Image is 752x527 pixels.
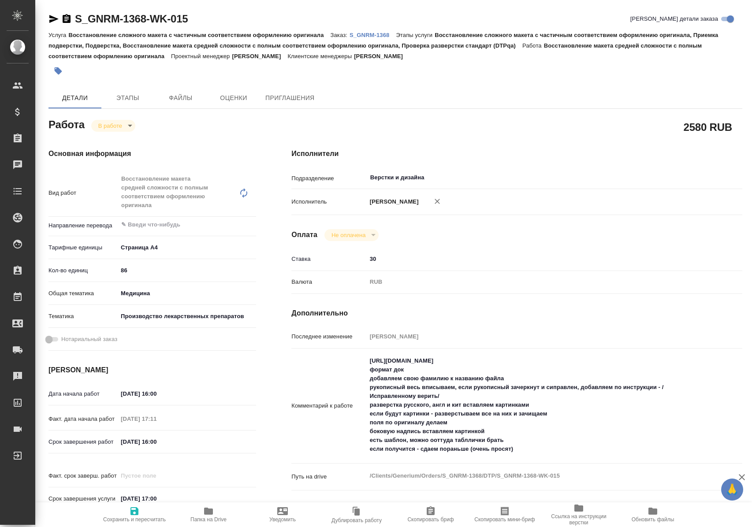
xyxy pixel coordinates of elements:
span: Нотариальный заказ [61,335,117,344]
input: ✎ Введи что-нибудь [118,387,195,400]
button: Уведомить [246,502,320,527]
p: Работа [522,42,544,49]
p: Восстановление сложного макета с частичным соответствием оформлению оригинала [68,32,330,38]
textarea: [URL][DOMAIN_NAME] формат док добавляем свою фамилию к названию файла рукописный весь вписываем, ... [367,353,705,456]
input: ✎ Введи что-нибудь [118,264,256,277]
input: ✎ Введи что-нибудь [120,219,224,230]
p: Тематика [48,312,118,321]
input: Пустое поле [118,412,195,425]
span: Скопировать мини-бриф [474,516,535,523]
span: Папка на Drive [190,516,227,523]
input: ✎ Введи что-нибудь [118,435,195,448]
button: Папка на Drive [171,502,246,527]
span: Приглашения [265,93,315,104]
button: Скопировать мини-бриф [468,502,542,527]
button: Ссылка на инструкции верстки [542,502,616,527]
button: Скопировать бриф [394,502,468,527]
p: [PERSON_NAME] [232,53,287,59]
div: Страница А4 [118,240,256,255]
p: Клиентские менеджеры [287,53,354,59]
div: RUB [367,275,705,289]
p: Последнее изменение [291,332,366,341]
h4: Исполнители [291,148,742,159]
textarea: /Clients/Generium/Orders/S_GNRM-1368/DTP/S_GNRM-1368-WK-015 [367,468,705,483]
p: [PERSON_NAME] [367,197,419,206]
button: Open [251,224,253,226]
p: Валюта [291,278,366,286]
p: Ставка [291,255,366,263]
h4: Оплата [291,230,317,240]
p: Тарифные единицы [48,243,118,252]
p: Этапы услуги [396,32,435,38]
p: Исполнитель [291,197,366,206]
span: Дублировать работу [331,517,382,523]
button: 🙏 [721,479,743,501]
p: Факт. срок заверш. работ [48,471,118,480]
input: Пустое поле [367,330,705,343]
a: S_GNRM-1368-WK-015 [75,13,188,25]
h4: [PERSON_NAME] [48,365,256,375]
p: Срок завершения услуги [48,494,118,503]
span: 🙏 [725,480,740,499]
button: Сохранить и пересчитать [97,502,171,527]
span: Оценки [212,93,255,104]
span: Сохранить и пересчитать [103,516,166,523]
p: Путь на drive [291,472,366,481]
p: Подразделение [291,174,366,183]
input: ✎ Введи что-нибудь [367,252,705,265]
div: В работе [324,229,379,241]
p: Общая тематика [48,289,118,298]
h2: 2580 RUB [684,119,732,134]
h2: Работа [48,116,85,132]
p: Факт. дата начала работ [48,415,118,423]
button: Open [700,177,702,178]
button: Скопировать ссылку [61,14,72,24]
button: В работе [96,122,125,130]
p: Заказ: [331,32,350,38]
h4: Дополнительно [291,308,742,319]
span: Файлы [160,93,202,104]
p: Дата начала работ [48,390,118,398]
span: Обновить файлы [632,516,674,523]
button: Дублировать работу [320,502,394,527]
p: [PERSON_NAME] [354,53,410,59]
p: Комментарий к работе [291,401,366,410]
span: Этапы [107,93,149,104]
div: Производство лекарственных препаратов [118,309,256,324]
p: Направление перевода [48,221,118,230]
input: Пустое поле [118,469,195,482]
span: [PERSON_NAME] детали заказа [630,15,718,23]
p: Проектный менеджер [171,53,232,59]
span: Ссылка на инструкции верстки [547,513,611,526]
div: В работе [91,120,135,132]
span: Уведомить [269,516,296,523]
button: Удалить исполнителя [428,192,447,211]
span: Детали [54,93,96,104]
button: Обновить файлы [616,502,690,527]
p: Вид работ [48,189,118,197]
button: Скопировать ссылку для ЯМессенджера [48,14,59,24]
p: Срок завершения работ [48,438,118,446]
button: Добавить тэг [48,61,68,81]
span: Скопировать бриф [407,516,454,523]
div: Медицина [118,286,256,301]
h4: Основная информация [48,148,256,159]
p: Услуга [48,32,68,38]
p: S_GNRM-1368 [350,32,396,38]
input: ✎ Введи что-нибудь [118,492,195,505]
p: Кол-во единиц [48,266,118,275]
a: S_GNRM-1368 [350,31,396,38]
button: Не оплачена [329,231,368,239]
